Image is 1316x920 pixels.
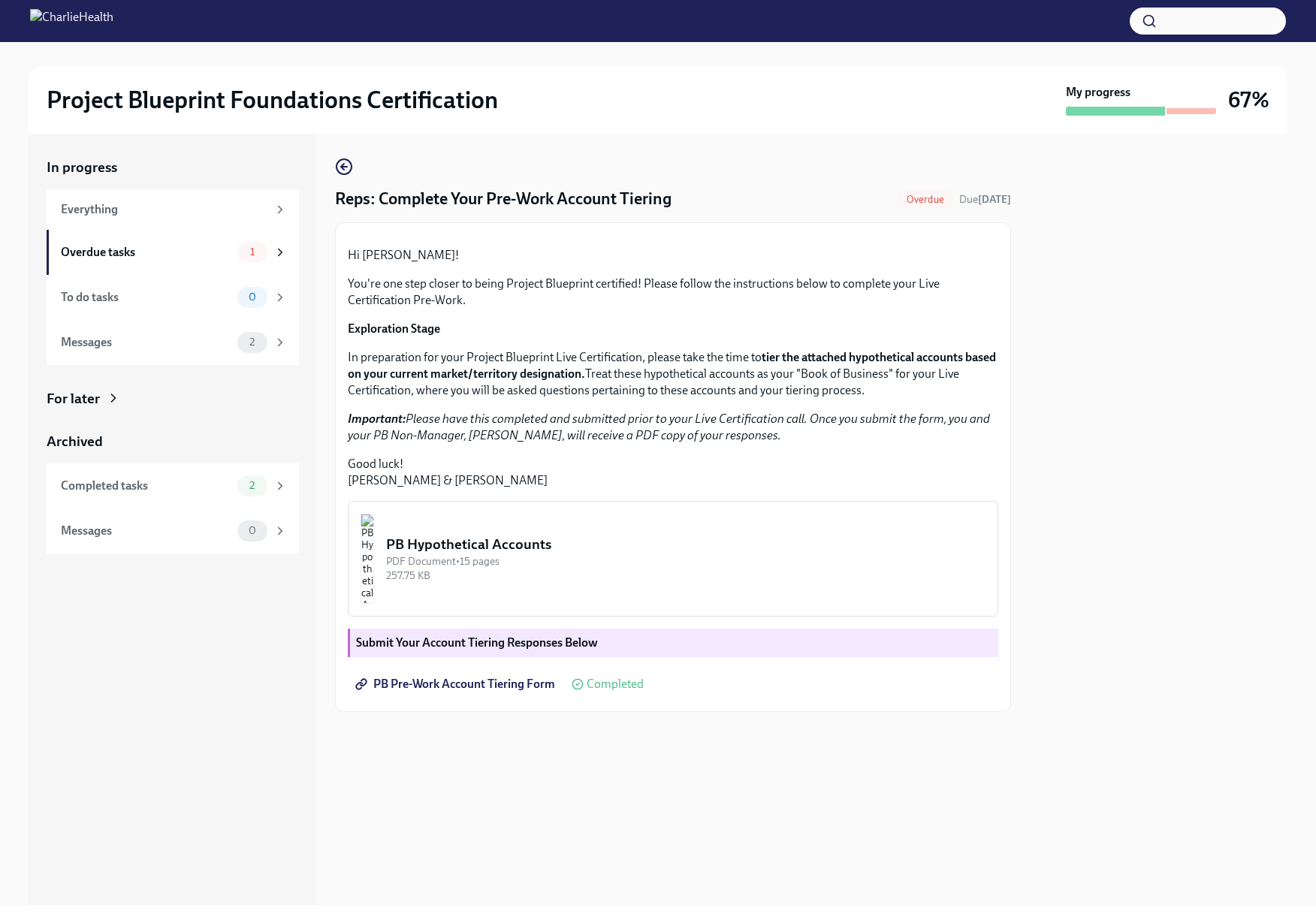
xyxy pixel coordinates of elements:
a: Completed tasks2 [47,463,299,508]
a: Everything [47,189,299,230]
span: 0 [240,291,265,303]
a: Messages0 [47,508,299,554]
span: Overdue [898,194,953,205]
strong: [DATE] [978,193,1011,206]
p: You're one step closer to being Project Blueprint certified! Please follow the instructions below... [348,276,998,309]
h3: 67% [1228,86,1269,113]
span: 1 [241,246,264,258]
a: Archived [47,432,299,451]
strong: My progress [1066,84,1130,101]
img: PB Hypothetical Accounts [361,514,374,604]
a: PB Pre-Work Account Tiering Form [348,669,566,699]
div: For later [47,389,100,409]
p: Good luck! [PERSON_NAME] & [PERSON_NAME] [348,456,998,489]
h2: Project Blueprint Foundations Certification [47,85,498,115]
strong: Important: [348,412,406,426]
div: PDF Document • 15 pages [386,554,985,569]
a: To do tasks0 [47,275,299,320]
span: Completed [587,678,644,690]
a: In progress [47,158,299,177]
div: Messages [61,334,231,351]
span: 0 [240,525,265,536]
div: Completed tasks [61,478,231,494]
strong: Submit Your Account Tiering Responses Below [356,635,598,650]
div: To do tasks [61,289,231,306]
a: Overdue tasks1 [47,230,299,275]
div: PB Hypothetical Accounts [386,535,985,554]
em: Please have this completed and submitted prior to your Live Certification call. Once you submit t... [348,412,990,442]
img: CharlieHealth [30,9,113,33]
span: 2 [240,480,264,491]
a: For later [47,389,299,409]
div: Everything [61,201,267,218]
h4: Reps: Complete Your Pre-Work Account Tiering [335,188,672,210]
span: Due [959,193,1011,206]
a: Messages2 [47,320,299,365]
p: Hi [PERSON_NAME]! [348,247,998,264]
strong: Exploration Stage [348,321,440,336]
div: Messages [61,523,231,539]
span: PB Pre-Work Account Tiering Form [358,677,555,692]
p: In preparation for your Project Blueprint Live Certification, please take the time to Treat these... [348,349,998,399]
span: September 8th, 2025 09:00 [959,192,1011,207]
div: Overdue tasks [61,244,231,261]
button: PB Hypothetical AccountsPDF Document•15 pages257.75 KB [348,501,998,617]
div: 257.75 KB [386,569,985,583]
span: 2 [240,336,264,348]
